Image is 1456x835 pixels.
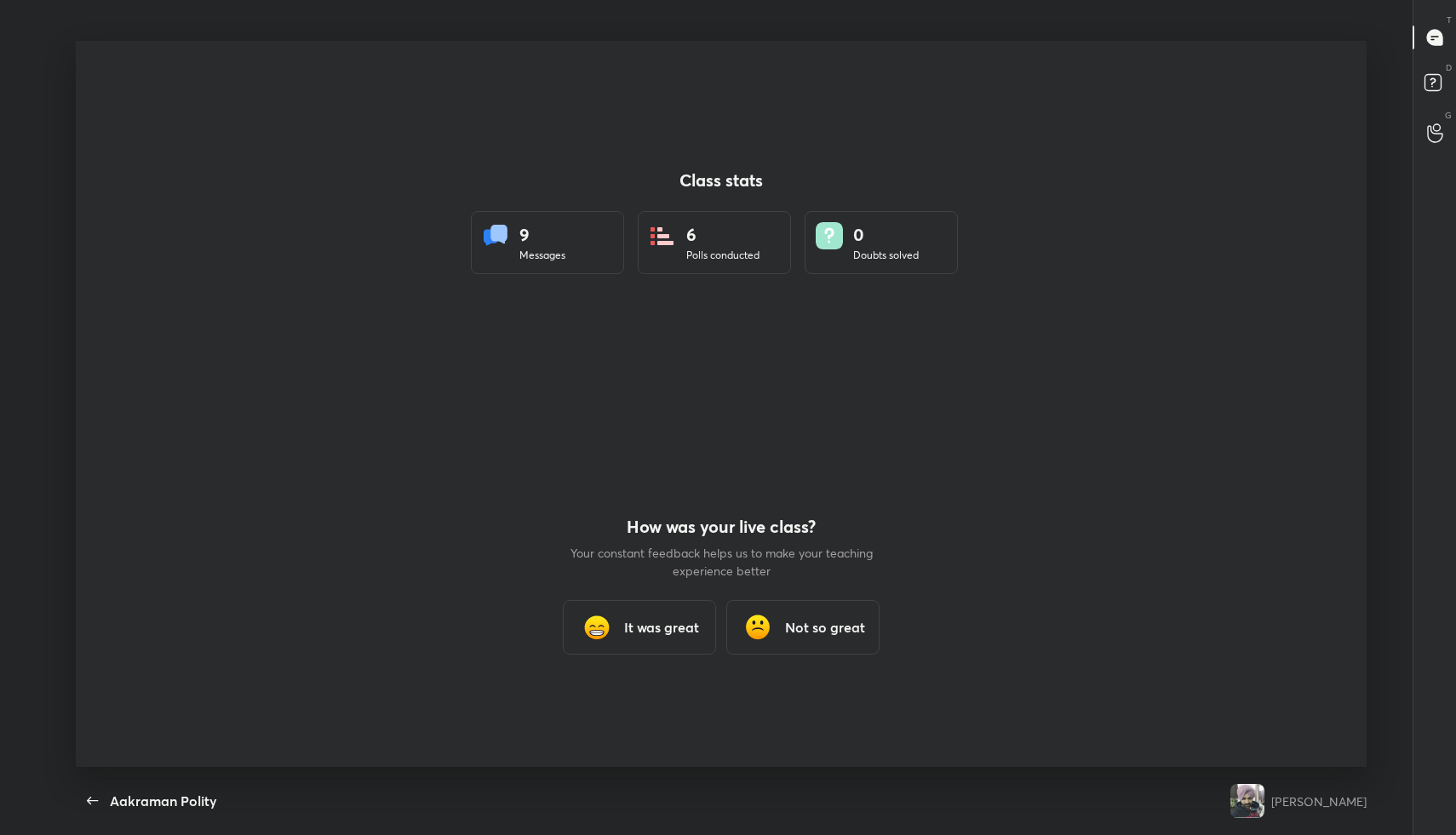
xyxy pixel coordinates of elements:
p: D [1446,61,1452,74]
img: frowning_face_cmp.gif [741,610,775,644]
div: 6 [686,222,760,248]
div: Aakraman Polity [110,791,217,811]
div: 9 [519,222,565,248]
div: 0 [853,222,919,248]
h4: How was your live class? [568,517,874,537]
h3: Not so great [785,617,865,638]
p: T [1447,14,1452,26]
div: [PERSON_NAME] [1271,792,1367,810]
p: Your constant feedback helps us to make your teaching experience better [568,544,874,580]
div: Polls conducted [686,248,760,263]
p: G [1445,109,1452,122]
img: 2fdd300d0a60438a9566a832db643c4c.jpg [1230,784,1264,818]
div: Messages [519,248,565,263]
h4: Class stats [471,170,972,191]
img: statsPoll.b571884d.svg [649,222,676,249]
img: statsMessages.856aad98.svg [482,222,509,249]
img: grinning_face_with_smiling_eyes_cmp.gif [580,610,614,644]
div: Doubts solved [853,248,919,263]
h3: It was great [624,617,699,638]
img: doubts.8a449be9.svg [816,222,843,249]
